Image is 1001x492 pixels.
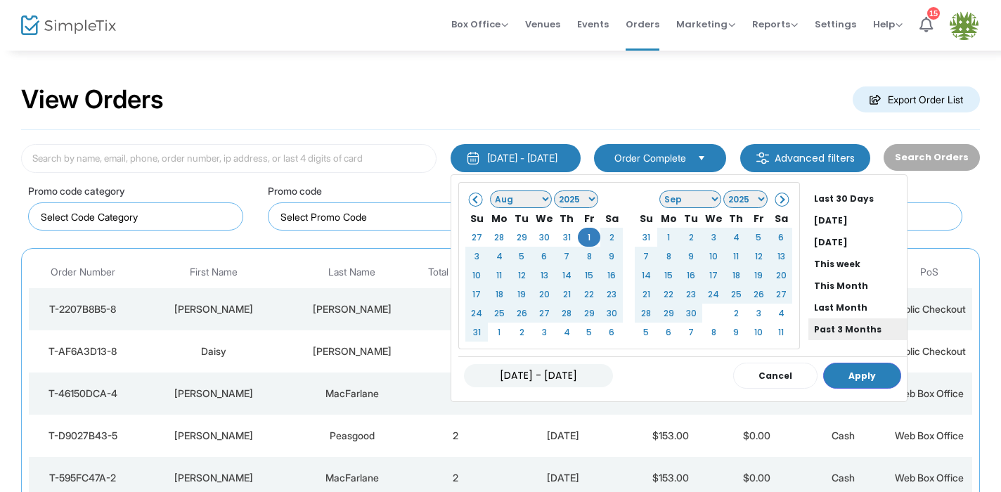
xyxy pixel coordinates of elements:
input: Select Promo Code [280,209,476,224]
td: 15 [578,266,600,285]
td: 12 [747,247,770,266]
th: Total Tickets [412,256,498,289]
td: 5 [578,323,600,342]
th: Fr [578,209,600,228]
span: Order Number [51,266,115,278]
td: 13 [770,247,792,266]
span: Public Checkout [893,303,966,315]
td: 2 [725,304,747,323]
m-button: Export Order List [853,86,980,112]
td: 2 [412,415,498,457]
div: T-595FC47A-2 [32,471,133,485]
span: Web Box Office [895,429,964,441]
div: Margaret [140,302,288,316]
img: filter [756,151,770,165]
div: Saliba [295,302,409,316]
td: 6 [533,247,555,266]
h2: View Orders [21,84,164,115]
td: $0.00 [713,415,800,457]
td: 13 [533,266,555,285]
td: 3 [465,247,488,266]
th: Mo [488,209,510,228]
td: 4 [770,304,792,323]
td: 6 [600,323,623,342]
td: 5 [747,228,770,247]
td: 28 [488,228,510,247]
span: Box Office [451,18,508,31]
span: Events [577,6,609,42]
th: Tu [680,209,702,228]
img: monthly [466,151,480,165]
td: 20 [770,266,792,285]
td: 14 [555,266,578,285]
td: 18 [488,285,510,304]
div: MacFarlane [295,387,409,401]
th: Th [725,209,747,228]
td: 21 [555,285,578,304]
label: Promo code category [28,183,125,198]
td: 30 [600,304,623,323]
th: Su [465,209,488,228]
td: 1 [578,228,600,247]
td: 29 [510,228,533,247]
td: 14 [635,266,657,285]
td: 2 [412,330,498,373]
td: 7 [680,323,702,342]
td: 10 [702,247,725,266]
td: 5 [510,247,533,266]
td: 30 [533,228,555,247]
td: 10 [747,323,770,342]
td: 31 [635,228,657,247]
td: 9 [725,323,747,342]
th: Sa [600,209,623,228]
div: T-D9027B43-5 [32,429,133,443]
div: T-AF6A3D13-8 [32,344,133,358]
td: 29 [578,304,600,323]
td: 5 [635,323,657,342]
td: 25 [488,304,510,323]
th: Fr [747,209,770,228]
button: Cancel [733,363,818,389]
td: 31 [555,228,578,247]
li: Past 12 Months [808,340,907,362]
td: 4 [555,323,578,342]
th: Su [635,209,657,228]
td: 21 [635,285,657,304]
div: T-46150DCA-4 [32,387,133,401]
td: 10 [465,266,488,285]
td: 15 [657,266,680,285]
input: NO DATA FOUND [41,209,236,224]
td: 28 [635,304,657,323]
td: 24 [465,304,488,323]
span: Order Complete [614,151,686,165]
td: 26 [747,285,770,304]
td: 23 [600,285,623,304]
th: Mo [657,209,680,228]
td: 17 [702,266,725,285]
td: 19 [747,266,770,285]
div: Daisy [140,344,288,358]
td: 3 [533,323,555,342]
td: 1 [702,304,725,323]
li: Last 30 Days [808,188,907,209]
td: 25 [725,285,747,304]
div: Radigan [295,344,409,358]
td: 22 [657,285,680,304]
th: Sa [770,209,792,228]
div: Caroline [140,429,288,443]
td: $153.00 [628,415,714,457]
td: 6 [657,323,680,342]
td: 8 [702,323,725,342]
td: 20 [533,285,555,304]
span: Cash [832,472,855,484]
input: Search by name, email, phone, order number, ip address, or last 4 digits of card [21,144,437,173]
td: 18 [725,266,747,285]
span: Web Box Office [895,387,964,399]
li: [DATE] [808,231,907,253]
div: Dave [140,471,288,485]
td: 2 [680,228,702,247]
div: T-2207B8B5-8 [32,302,133,316]
span: Last Name [328,266,375,278]
td: 11 [488,266,510,285]
label: Promo code [268,183,322,198]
